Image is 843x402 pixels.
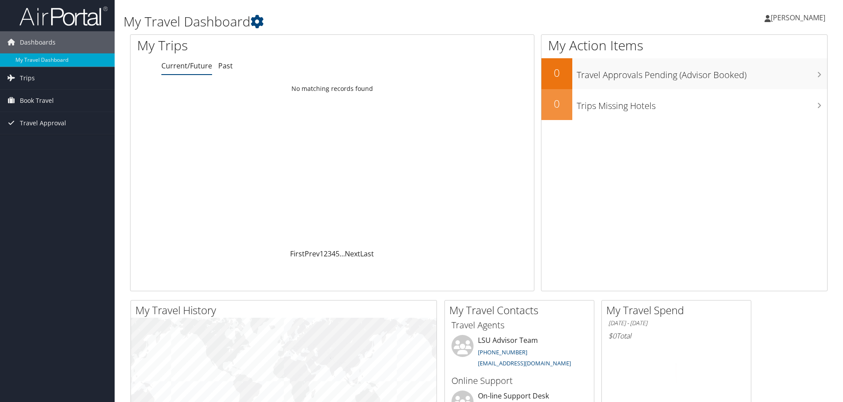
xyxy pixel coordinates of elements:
[478,359,571,367] a: [EMAIL_ADDRESS][DOMAIN_NAME]
[541,65,572,80] h2: 0
[131,81,534,97] td: No matching records found
[290,249,305,259] a: First
[608,331,616,341] span: $0
[541,36,827,55] h1: My Action Items
[771,13,825,23] span: [PERSON_NAME]
[137,36,359,55] h1: My Trips
[332,249,336,259] a: 4
[541,89,827,120] a: 0Trips Missing Hotels
[123,12,597,31] h1: My Travel Dashboard
[577,95,827,112] h3: Trips Missing Hotels
[20,31,56,53] span: Dashboards
[606,303,751,318] h2: My Travel Spend
[20,67,35,89] span: Trips
[608,319,744,327] h6: [DATE] - [DATE]
[608,331,744,341] h6: Total
[320,249,324,259] a: 1
[345,249,360,259] a: Next
[577,64,827,81] h3: Travel Approvals Pending (Advisor Booked)
[20,112,66,134] span: Travel Approval
[20,90,54,112] span: Book Travel
[19,6,108,26] img: airportal-logo.png
[451,319,587,331] h3: Travel Agents
[324,249,328,259] a: 2
[765,4,834,31] a: [PERSON_NAME]
[339,249,345,259] span: …
[218,61,233,71] a: Past
[360,249,374,259] a: Last
[541,96,572,111] h2: 0
[541,58,827,89] a: 0Travel Approvals Pending (Advisor Booked)
[478,348,527,356] a: [PHONE_NUMBER]
[328,249,332,259] a: 3
[451,375,587,387] h3: Online Support
[161,61,212,71] a: Current/Future
[305,249,320,259] a: Prev
[336,249,339,259] a: 5
[449,303,594,318] h2: My Travel Contacts
[447,335,592,371] li: LSU Advisor Team
[135,303,436,318] h2: My Travel History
